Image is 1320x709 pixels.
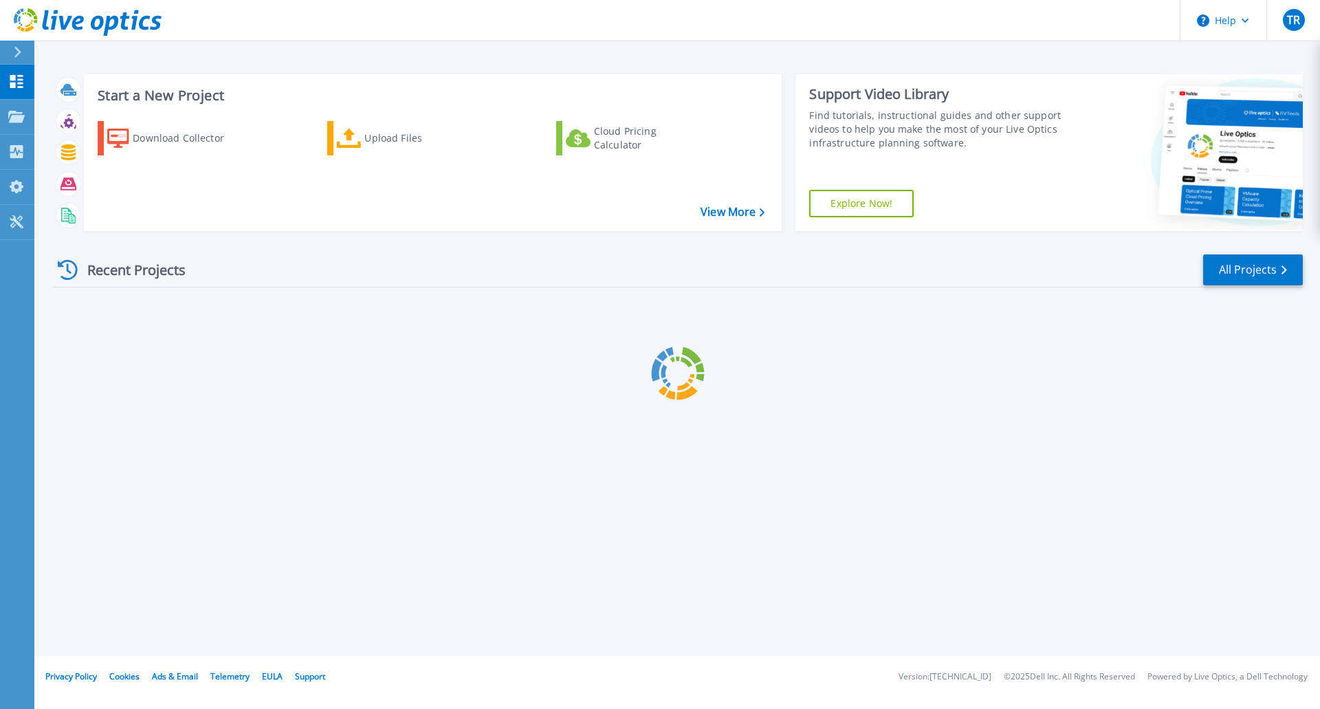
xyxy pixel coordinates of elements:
a: Ads & Email [152,670,198,682]
h3: Start a New Project [98,88,764,103]
a: Support [295,670,325,682]
li: Powered by Live Optics, a Dell Technology [1147,673,1308,681]
a: Explore Now! [809,190,914,217]
a: Telemetry [210,670,250,682]
a: EULA [262,670,283,682]
div: Support Video Library [809,85,1068,103]
a: Cookies [109,670,140,682]
div: Download Collector [133,124,243,152]
a: Download Collector [98,121,251,155]
li: Version: [TECHNICAL_ID] [899,673,991,681]
a: All Projects [1203,254,1303,285]
a: View More [701,206,764,219]
li: © 2025 Dell Inc. All Rights Reserved [1004,673,1135,681]
div: Cloud Pricing Calculator [594,124,704,152]
a: Privacy Policy [45,670,97,682]
a: Upload Files [327,121,481,155]
div: Find tutorials, instructional guides and other support videos to help you make the most of your L... [809,109,1068,150]
span: TR [1287,14,1300,25]
a: Cloud Pricing Calculator [556,121,709,155]
div: Upload Files [364,124,474,152]
div: Recent Projects [53,253,204,287]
